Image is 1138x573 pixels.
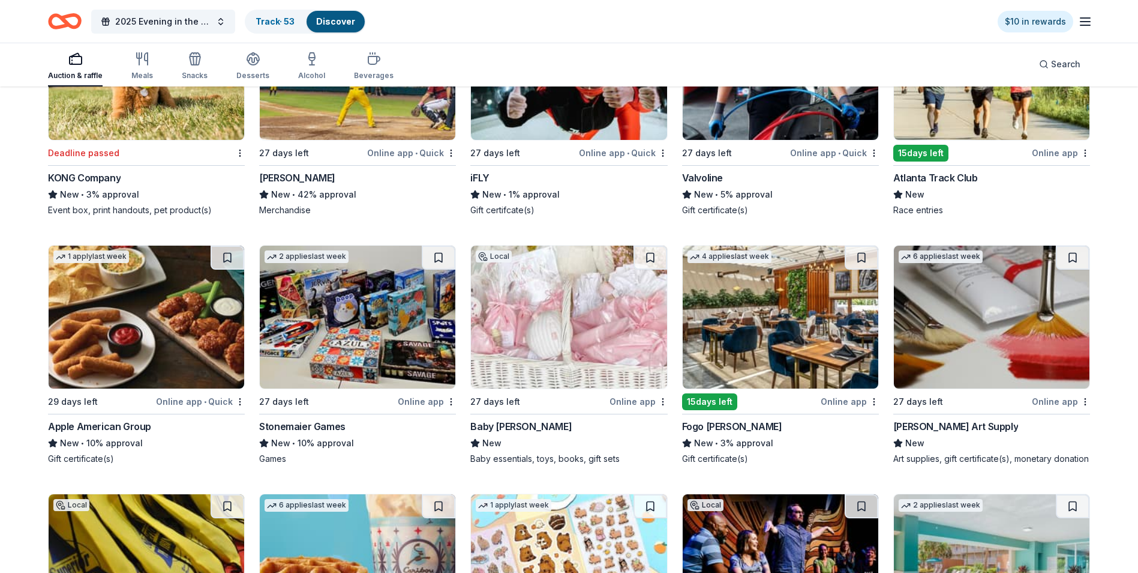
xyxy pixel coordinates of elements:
span: New [694,187,713,202]
div: Online app [1032,394,1090,409]
div: KONG Company [48,171,121,185]
div: 29 days left [48,395,98,409]
div: Atlanta Track Club [893,171,978,185]
div: 27 days left [470,146,520,160]
span: • [293,190,296,199]
span: New [482,187,502,202]
span: • [81,190,84,199]
div: 5% approval [682,187,879,202]
div: Local [687,499,723,511]
div: 10% approval [259,436,456,450]
div: Fogo [PERSON_NAME] [682,419,782,434]
img: Image for Trekell Art Supply [894,246,1089,389]
button: Search [1029,52,1090,76]
div: Gift certifcate(s) [470,204,667,216]
div: Desserts [236,71,269,80]
div: Games [259,453,456,465]
div: 15 days left [893,145,948,162]
a: Image for Trekell Art Supply6 applieslast week27 days leftOnline app[PERSON_NAME] Art SupplyNewAr... [893,245,1090,465]
img: Image for Baby Braithwaite [471,246,666,389]
span: • [627,148,629,158]
div: Online app Quick [790,145,879,160]
div: Online app [398,394,456,409]
div: Local [476,250,512,262]
a: Discover [316,16,355,26]
span: • [715,438,718,448]
button: Meals [131,47,153,86]
button: Track· 53Discover [245,10,366,34]
div: Apple American Group [48,419,151,434]
span: New [905,436,924,450]
a: Image for Baby BraithwaiteLocal27 days leftOnline appBaby [PERSON_NAME]NewBaby essentials, toys, ... [470,245,667,465]
span: • [415,148,418,158]
span: • [838,148,840,158]
div: iFLY [470,171,489,185]
div: 1% approval [470,187,667,202]
div: Online app [609,394,668,409]
span: New [694,436,713,450]
a: Image for Stonemaier Games2 applieslast week27 days leftOnline appStonemaier GamesNew•10% approva... [259,245,456,465]
div: Valvoline [682,171,723,185]
img: Image for Stonemaier Games [260,246,455,389]
span: • [204,397,206,407]
span: • [715,190,718,199]
span: Search [1051,57,1080,71]
a: Image for Fogo de Chao4 applieslast week15days leftOnline appFogo [PERSON_NAME]New•3% approvalGif... [682,245,879,465]
a: Image for Apple American Group1 applylast week29 days leftOnline app•QuickApple American GroupNew... [48,245,245,465]
span: 2025 Evening in the [GEOGRAPHIC_DATA], "A Night of Spectacles" [115,14,211,29]
div: Event box, print handouts, pet product(s) [48,204,245,216]
button: Beverages [354,47,394,86]
div: Beverages [354,71,394,80]
div: Snacks [182,71,208,80]
div: Stonemaier Games [259,419,346,434]
div: 2 applies last week [265,250,349,263]
div: 3% approval [48,187,245,202]
div: Race entries [893,204,1090,216]
span: New [905,187,924,202]
span: New [60,436,79,450]
div: 27 days left [259,146,309,160]
div: Meals [131,71,153,80]
div: Online app Quick [156,394,245,409]
button: Alcohol [298,47,325,86]
a: $10 in rewards [998,11,1073,32]
div: 1 apply last week [53,250,129,263]
div: Gift certificate(s) [682,204,879,216]
span: • [81,438,84,448]
div: 10% approval [48,436,245,450]
div: Online app Quick [579,145,668,160]
div: Online app Quick [367,145,456,160]
div: [PERSON_NAME] [259,171,335,185]
span: New [60,187,79,202]
button: Snacks [182,47,208,86]
div: Gift certificate(s) [48,453,245,465]
div: Baby [PERSON_NAME] [470,419,572,434]
span: • [293,438,296,448]
span: New [271,436,290,450]
div: Baby essentials, toys, books, gift sets [470,453,667,465]
button: 2025 Evening in the [GEOGRAPHIC_DATA], "A Night of Spectacles" [91,10,235,34]
div: 1 apply last week [476,499,551,512]
a: Track· 53 [256,16,295,26]
div: Art supplies, gift certificate(s), monetary donation [893,453,1090,465]
div: 27 days left [682,146,732,160]
div: 6 applies last week [899,250,983,263]
div: Merchandise [259,204,456,216]
div: Online app [821,394,879,409]
span: • [504,190,507,199]
button: Auction & raffle [48,47,103,86]
div: 3% approval [682,436,879,450]
div: 15 days left [682,393,737,410]
div: 27 days left [893,395,943,409]
div: Deadline passed [48,146,119,160]
div: 42% approval [259,187,456,202]
span: New [482,436,502,450]
div: 27 days left [259,395,309,409]
div: Online app [1032,145,1090,160]
div: Gift certificate(s) [682,453,879,465]
button: Desserts [236,47,269,86]
div: 2 applies last week [899,499,983,512]
div: Alcohol [298,71,325,80]
a: Home [48,7,82,35]
div: [PERSON_NAME] Art Supply [893,419,1018,434]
